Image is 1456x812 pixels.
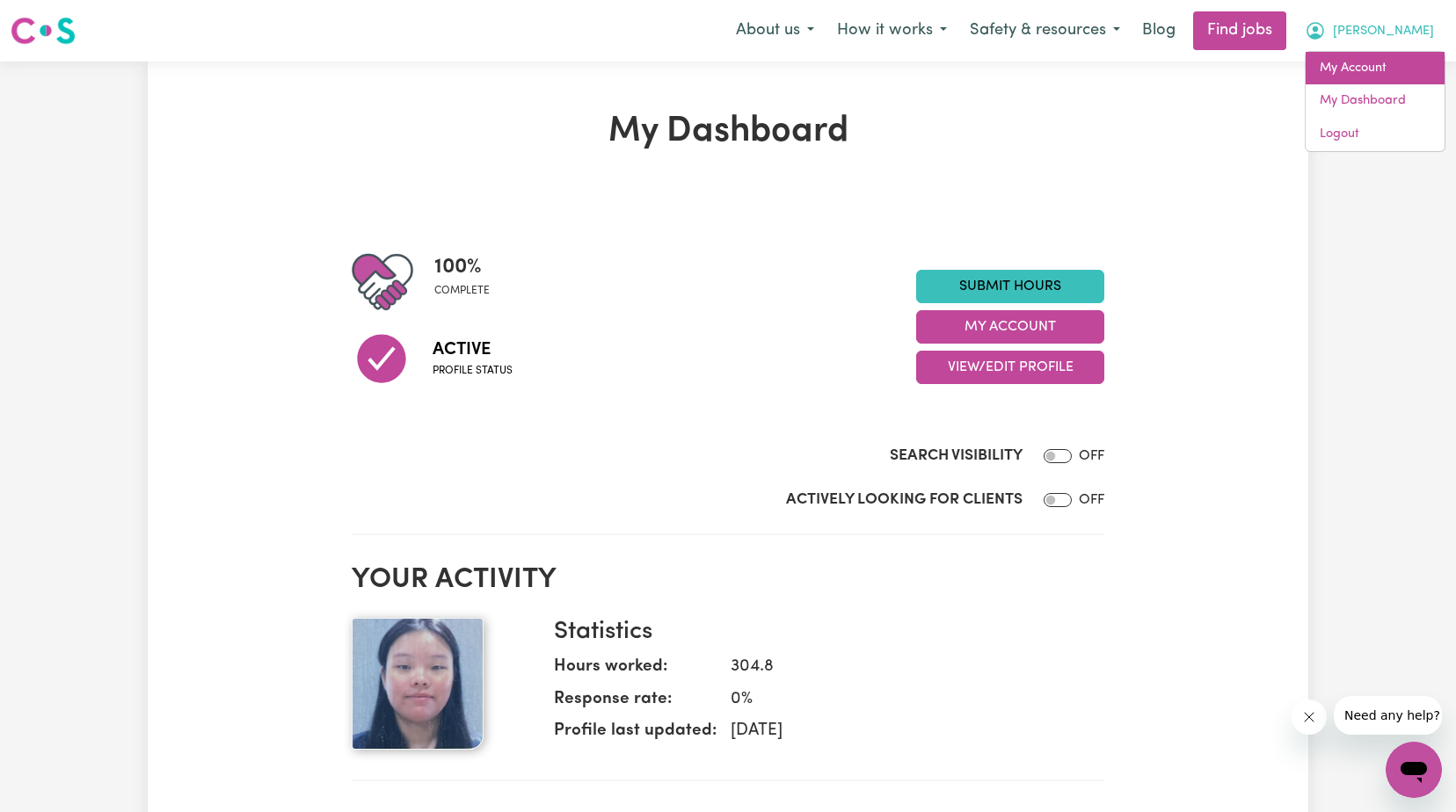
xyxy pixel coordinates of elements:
button: About us [724,12,826,49]
button: My Account [916,310,1104,344]
button: View/Edit Profile [916,351,1104,384]
span: [PERSON_NAME] [1333,22,1434,41]
label: Search Visibility [890,445,1023,468]
span: Profile status [433,363,513,379]
iframe: Button to launch messaging window [1386,742,1442,798]
iframe: Close message [1292,700,1327,735]
a: My Dashboard [1306,84,1445,118]
img: Your profile picture [352,618,484,750]
dd: 304.8 [717,655,1090,680]
span: Active [433,337,513,363]
span: OFF [1079,493,1104,507]
dd: 0 % [717,687,1090,713]
a: Blog [1132,11,1186,50]
a: Careseekers logo [11,11,76,51]
a: Find jobs [1193,11,1286,50]
label: Actively Looking for Clients [786,489,1023,511]
span: 100 % [434,251,490,283]
h3: Statistics [554,618,1090,648]
dt: Response rate: [554,687,717,720]
iframe: Message from company [1334,696,1442,735]
h2: Your activity [352,563,1104,597]
dt: Profile last updated: [554,719,717,751]
a: Logout [1306,118,1445,151]
div: My Account [1305,51,1445,152]
span: OFF [1079,449,1104,463]
div: Profile completeness: 100% [434,251,504,313]
a: My Account [1306,52,1445,85]
span: complete [434,283,490,299]
a: Submit Hours [916,270,1104,303]
dt: Hours worked: [554,655,717,687]
button: Safety & resources [958,12,1132,49]
img: Careseekers logo [11,15,76,47]
button: How it works [826,12,958,49]
dd: [DATE] [717,719,1090,744]
h1: My Dashboard [352,111,1104,153]
button: My Account [1293,12,1445,49]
